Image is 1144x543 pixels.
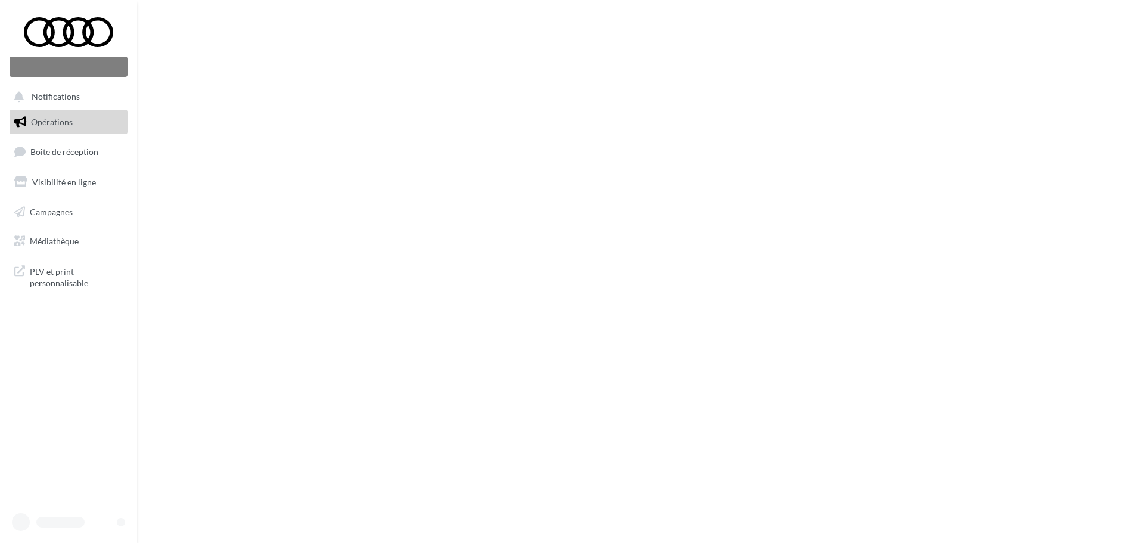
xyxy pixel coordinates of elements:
span: Notifications [32,92,80,102]
div: Nouvelle campagne [10,57,128,77]
span: Médiathèque [30,236,79,246]
a: Médiathèque [7,229,130,254]
a: Boîte de réception [7,139,130,165]
span: Visibilité en ligne [32,177,96,187]
a: Visibilité en ligne [7,170,130,195]
span: Boîte de réception [30,147,98,157]
span: PLV et print personnalisable [30,263,123,289]
a: Opérations [7,110,130,135]
span: Campagnes [30,206,73,216]
a: Campagnes [7,200,130,225]
span: Opérations [31,117,73,127]
a: PLV et print personnalisable [7,259,130,294]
